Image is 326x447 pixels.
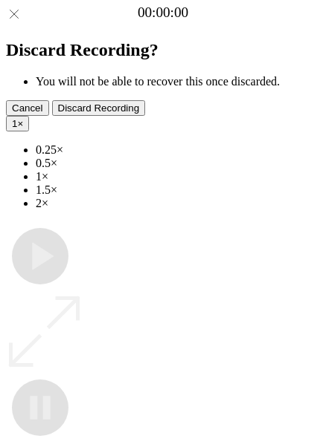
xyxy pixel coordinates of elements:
[36,143,320,157] li: 0.25×
[6,100,49,116] button: Cancel
[36,197,320,210] li: 2×
[36,157,320,170] li: 0.5×
[12,118,17,129] span: 1
[36,75,320,88] li: You will not be able to recover this once discarded.
[6,116,29,131] button: 1×
[36,170,320,183] li: 1×
[138,4,188,21] a: 00:00:00
[52,100,146,116] button: Discard Recording
[36,183,320,197] li: 1.5×
[6,40,320,60] h2: Discard Recording?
